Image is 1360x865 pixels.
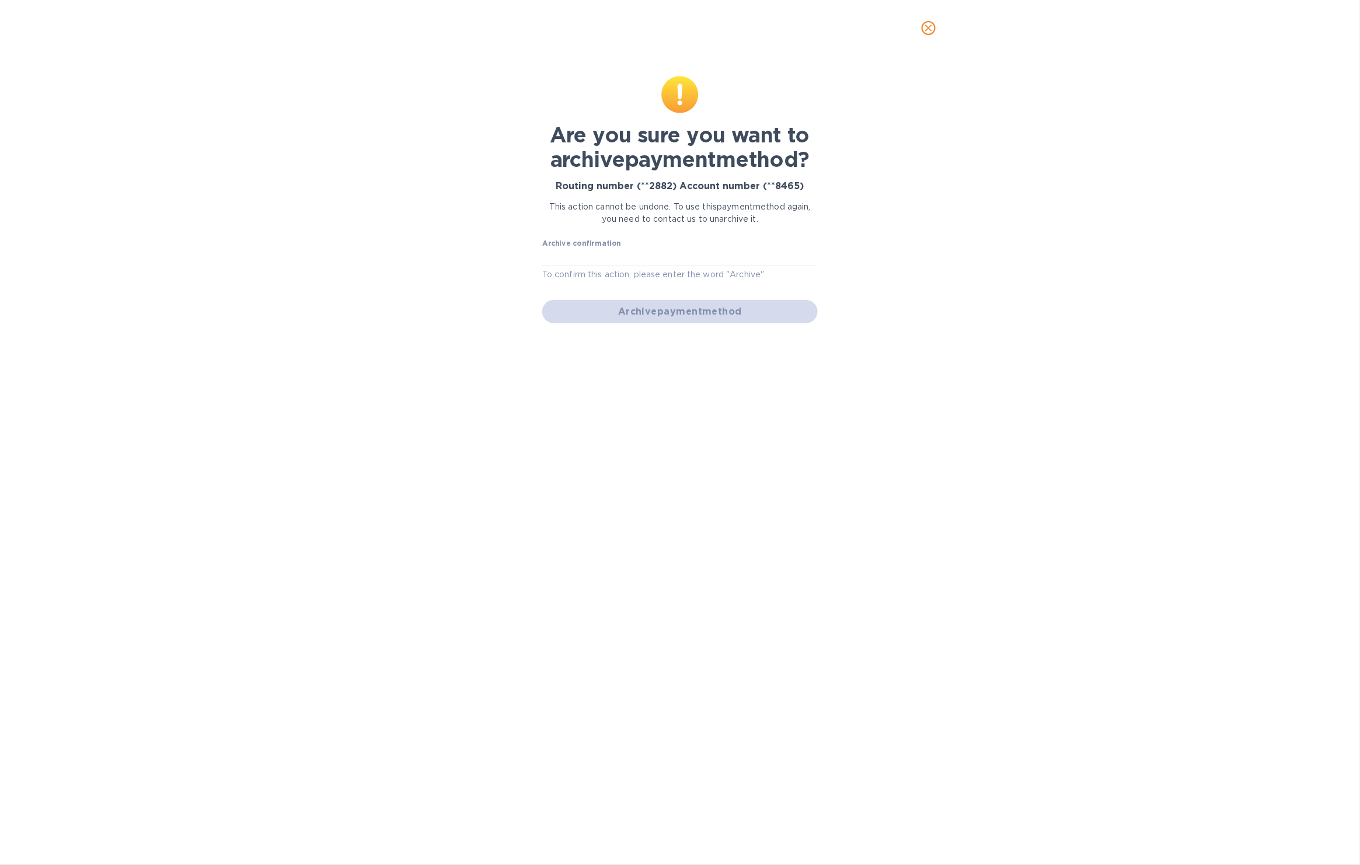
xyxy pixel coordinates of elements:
[542,201,818,225] p: This action cannot be undone. To use this payment method again, you need to contact us to unarchi...
[542,240,621,247] label: Archive confirmation
[915,14,943,42] button: close
[542,123,818,172] h1: Are you sure you want to archive payment method?
[542,181,818,192] h3: Routing number (**2882) Account number (**8465)
[542,268,818,281] p: To confirm this action, please enter the word "Archive"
